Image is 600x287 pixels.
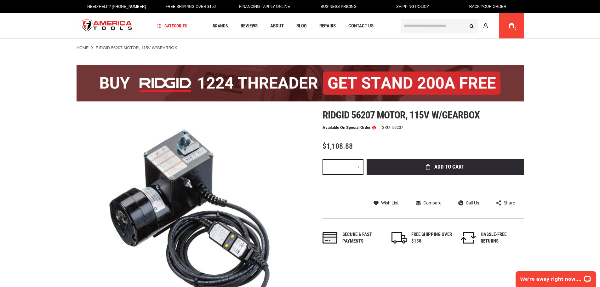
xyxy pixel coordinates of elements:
span: Blog [296,24,307,28]
div: Secure & fast payments [342,231,383,245]
span: Brands [213,24,228,28]
span: Wish List [381,201,399,205]
img: BOGO: Buy the RIDGID® 1224 Threader (26092), get the 92467 200A Stand FREE! [77,65,524,101]
span: Share [504,201,515,205]
iframe: LiveChat chat widget [511,267,600,287]
div: 56207 [392,125,403,129]
span: Categories [157,24,187,28]
strong: RIDGID 56207 MOTOR, 115V W/GEARBOX [96,45,177,50]
a: About [267,22,287,30]
p: Available on Special Order [323,125,376,130]
a: store logo [77,14,138,38]
a: Categories [154,22,190,30]
a: Wish List [374,200,399,206]
span: $1,108.88 [323,142,353,151]
a: Repairs [317,22,339,30]
div: HASSLE-FREE RETURNS [481,231,522,245]
span: Add to Cart [434,164,464,169]
a: Reviews [238,22,260,30]
span: About [270,24,284,28]
img: shipping [391,232,407,244]
div: FREE SHIPPING OVER $150 [411,231,452,245]
span: Compare [423,201,441,205]
a: Contact Us [346,22,376,30]
a: Compare [416,200,441,206]
span: Call Us [466,201,479,205]
span: Reviews [241,24,258,28]
a: Blog [294,22,310,30]
strong: SKU [382,125,392,129]
span: Shipping Policy [396,4,429,9]
img: America Tools [77,14,138,38]
button: Search [466,20,478,32]
button: Add to Cart [367,159,524,175]
span: Ridgid 56207 motor, 115v w/gearbox [323,109,480,121]
span: Repairs [319,24,336,28]
a: Home [77,45,89,51]
iframe: Secure express checkout frame [365,177,525,195]
a: Call Us [458,200,479,206]
img: payments [323,232,338,244]
a: Brands [210,22,231,30]
span: Contact Us [348,24,374,28]
span: 0 [515,27,517,30]
img: returns [461,232,476,244]
a: 0 [506,13,517,38]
